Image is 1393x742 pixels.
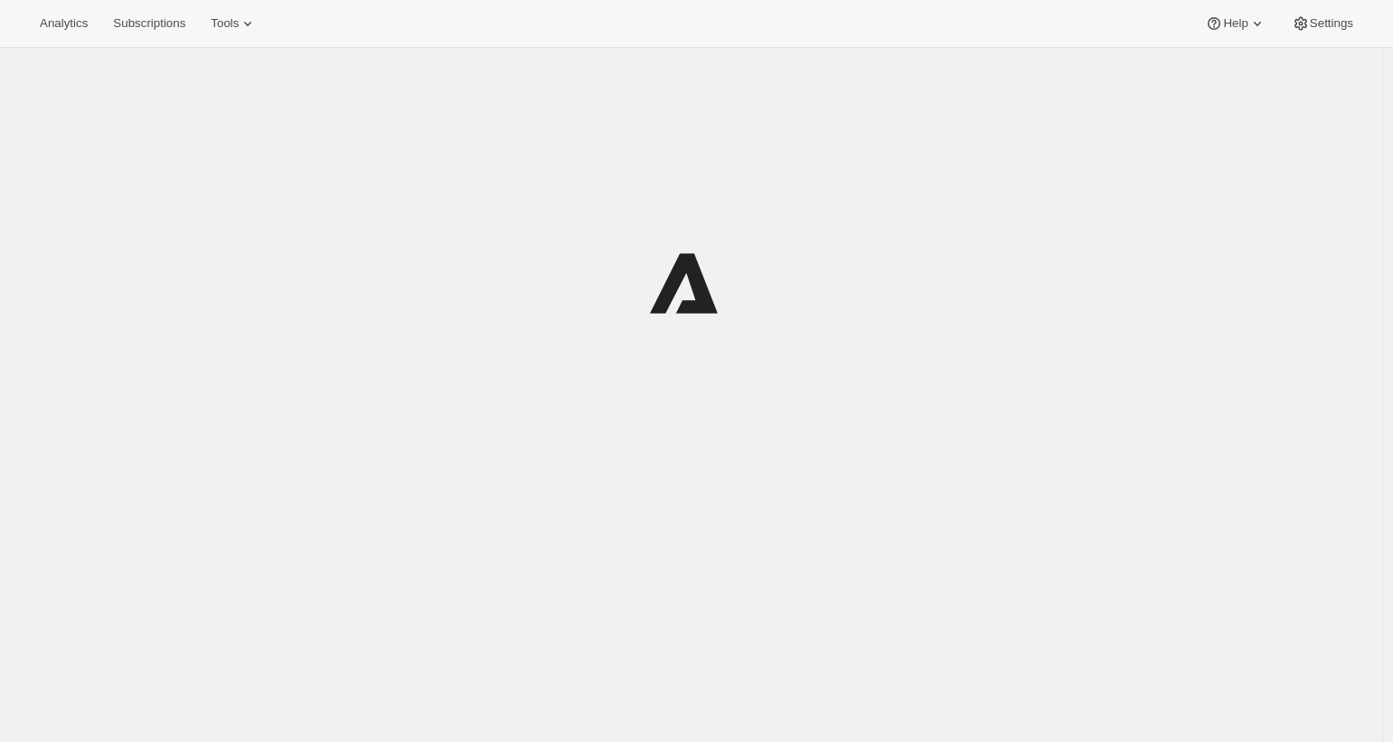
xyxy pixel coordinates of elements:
span: Tools [211,16,239,31]
button: Tools [200,11,268,36]
button: Help [1194,11,1276,36]
button: Analytics [29,11,99,36]
span: Analytics [40,16,88,31]
span: Settings [1310,16,1353,31]
span: Subscriptions [113,16,185,31]
button: Settings [1281,11,1364,36]
button: Subscriptions [102,11,196,36]
span: Help [1223,16,1247,31]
